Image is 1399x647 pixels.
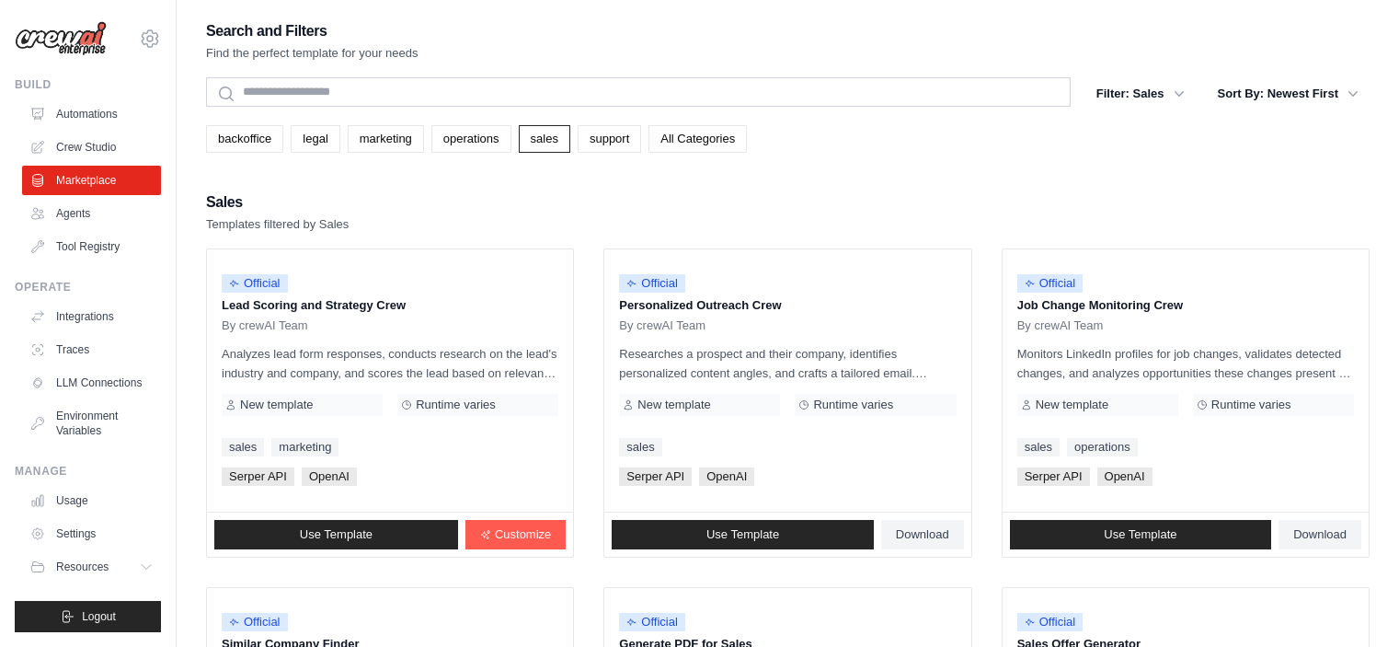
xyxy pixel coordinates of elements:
button: Logout [15,601,161,632]
a: sales [619,438,661,456]
a: support [578,125,641,153]
h2: Sales [206,190,349,215]
a: All Categories [648,125,747,153]
a: Use Template [612,520,874,549]
span: Official [222,613,288,631]
div: Manage [15,464,161,479]
button: Filter: Sales [1085,77,1196,110]
a: Agents [22,199,161,228]
p: Monitors LinkedIn profiles for job changes, validates detected changes, and analyzes opportunitie... [1017,344,1354,383]
span: Logout [82,609,116,624]
a: Download [1279,520,1361,549]
a: marketing [348,125,424,153]
a: LLM Connections [22,368,161,398]
span: Serper API [1017,468,1090,486]
span: Serper API [222,468,294,486]
img: Logo [15,21,107,56]
button: Resources [22,552,161,582]
span: Use Template [300,527,373,542]
span: By crewAI Team [222,318,308,333]
p: Analyzes lead form responses, conducts research on the lead's industry and company, and scores th... [222,344,558,383]
a: legal [291,125,339,153]
span: Official [222,274,288,293]
span: Use Template [706,527,779,542]
a: Download [881,520,964,549]
p: Templates filtered by Sales [206,215,349,234]
a: Tool Registry [22,232,161,261]
p: Job Change Monitoring Crew [1017,296,1354,315]
p: Lead Scoring and Strategy Crew [222,296,558,315]
span: Official [619,613,685,631]
a: backoffice [206,125,283,153]
a: Use Template [214,520,458,549]
p: Personalized Outreach Crew [619,296,956,315]
a: Marketplace [22,166,161,195]
a: Integrations [22,302,161,331]
span: Serper API [619,468,692,486]
div: Build [15,77,161,92]
a: Crew Studio [22,133,161,162]
span: By crewAI Team [619,318,705,333]
span: Runtime varies [1211,398,1291,412]
a: operations [431,125,511,153]
span: Customize [495,527,551,542]
a: sales [222,438,264,456]
span: OpenAI [699,468,754,486]
a: Settings [22,519,161,549]
span: Official [619,274,685,293]
p: Researches a prospect and their company, identifies personalized content angles, and crafts a tai... [619,344,956,383]
span: Official [1017,613,1084,631]
span: Runtime varies [813,398,893,412]
a: operations [1067,438,1138,456]
a: Environment Variables [22,401,161,445]
span: Use Template [1104,527,1176,542]
a: Usage [22,486,161,515]
span: Runtime varies [416,398,496,412]
div: Operate [15,280,161,295]
span: Official [1017,274,1084,293]
a: marketing [271,438,338,456]
a: Automations [22,99,161,129]
p: Find the perfect template for your needs [206,44,419,63]
h2: Search and Filters [206,18,419,44]
a: Customize [465,520,566,549]
span: New template [240,398,313,412]
span: New template [637,398,710,412]
a: Use Template [1010,520,1272,549]
span: OpenAI [1097,468,1152,486]
span: Download [896,527,949,542]
a: sales [1017,438,1060,456]
span: Download [1293,527,1347,542]
span: OpenAI [302,468,357,486]
a: Traces [22,335,161,364]
span: New template [1036,398,1108,412]
span: By crewAI Team [1017,318,1104,333]
a: sales [519,125,570,153]
span: Resources [56,560,109,574]
button: Sort By: Newest First [1207,77,1370,110]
